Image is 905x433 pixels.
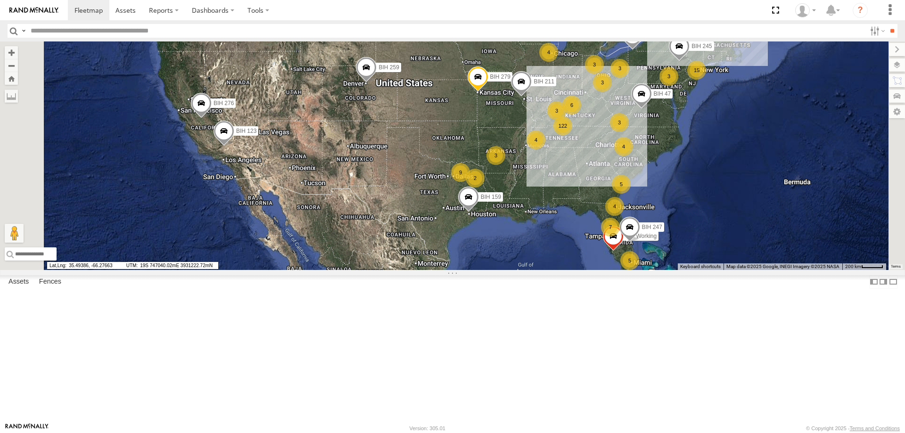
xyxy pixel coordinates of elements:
[466,169,485,188] div: 2
[5,224,24,243] button: Drag Pegman onto the map to open Street View
[792,3,819,17] div: Nele .
[642,224,662,230] span: BIH 247
[620,251,639,270] div: 5
[410,425,445,431] div: Version: 305.01
[866,24,887,38] label: Search Filter Options
[5,46,18,59] button: Zoom in
[850,425,900,431] a: Terms and Conditions
[610,113,629,132] div: 3
[601,218,620,237] div: 7
[593,73,612,92] div: 3
[547,101,566,120] div: 3
[527,131,545,149] div: 4
[612,175,631,194] div: 5
[610,59,629,78] div: 3
[659,67,678,86] div: 3
[889,105,905,118] label: Map Settings
[842,263,886,270] button: Map Scale: 200 km per 43 pixels
[879,275,888,289] label: Dock Summary Table to the Right
[34,275,66,288] label: Fences
[5,90,18,103] label: Measure
[625,233,657,239] span: Not Working
[378,64,399,71] span: BIH 259
[605,197,624,216] div: 4
[585,55,604,74] div: 3
[562,96,581,114] div: 6
[47,262,123,269] span: 35.49386, -66.27663
[845,264,861,269] span: 200 km
[486,146,505,165] div: 3
[451,163,470,182] div: 9
[214,100,234,106] span: BIH 276
[853,3,868,18] i: ?
[236,127,256,134] span: BIH 123
[614,137,633,156] div: 4
[539,43,558,62] div: 4
[691,43,712,49] span: BIH 245
[481,194,501,200] span: BIH 159
[490,74,510,80] span: BIH 279
[654,90,671,97] span: BIH 47
[680,263,721,270] button: Keyboard shortcuts
[869,275,879,289] label: Dock Summary Table to the Left
[889,275,898,289] label: Hide Summary Table
[124,262,218,269] span: 19S 747040.02mE 3931222.72mN
[687,61,706,80] div: 15
[20,24,27,38] label: Search Query
[5,72,18,85] button: Zoom Home
[553,116,572,135] div: 122
[5,59,18,72] button: Zoom out
[9,7,58,14] img: rand-logo.svg
[806,425,900,431] div: © Copyright 2025 -
[5,424,49,433] a: Visit our Website
[726,264,839,269] span: Map data ©2025 Google, INEGI Imagery ©2025 NASA
[891,265,901,269] a: Terms
[534,78,554,85] span: BIH 211
[4,275,33,288] label: Assets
